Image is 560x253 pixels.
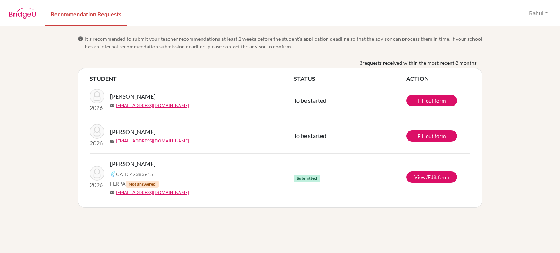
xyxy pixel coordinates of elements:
a: Fill out form [406,95,457,106]
span: mail [110,191,114,195]
img: Common App logo [110,171,116,177]
span: CAID 47383915 [116,170,153,178]
a: View/Edit form [406,171,457,183]
span: To be started [294,97,326,104]
th: STUDENT [90,74,294,83]
img: Baran, Max [90,89,104,103]
span: Not answered [126,181,159,188]
button: Rahul [526,6,551,20]
a: [EMAIL_ADDRESS][DOMAIN_NAME] [116,138,189,144]
span: mail [110,139,114,143]
span: To be started [294,132,326,139]
span: info [78,36,83,42]
span: [PERSON_NAME] [110,127,156,136]
a: [EMAIL_ADDRESS][DOMAIN_NAME] [116,102,189,109]
span: [PERSON_NAME] [110,92,156,101]
span: Submitted [294,175,320,182]
b: 3 [359,59,362,67]
p: 2026 [90,181,104,189]
img: Adnani, Lilya [90,166,104,181]
a: Fill out form [406,130,457,142]
th: ACTION [406,74,470,83]
span: It’s recommended to submit your teacher recommendations at least 2 weeks before the student’s app... [85,35,482,50]
p: 2026 [90,103,104,112]
img: BridgeU logo [9,8,36,19]
span: requests received within the most recent 8 months [362,59,477,67]
a: [EMAIL_ADDRESS][DOMAIN_NAME] [116,189,189,196]
span: FERPA [110,180,159,188]
span: [PERSON_NAME] [110,159,156,168]
a: Recommendation Requests [45,1,127,26]
img: Oulahiane, Sarah [90,124,104,139]
th: STATUS [294,74,406,83]
span: mail [110,104,114,108]
p: 2026 [90,139,104,147]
